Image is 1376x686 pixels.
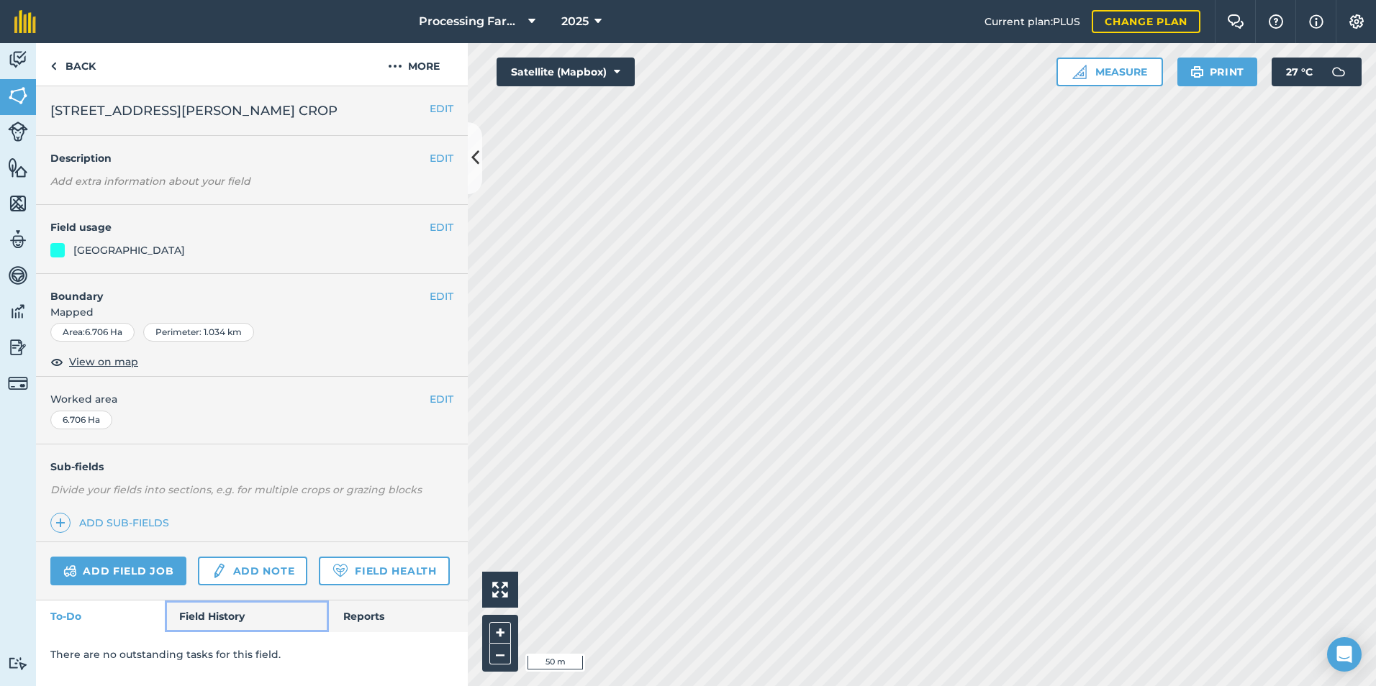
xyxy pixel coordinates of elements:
[419,13,522,30] span: Processing Farms
[430,288,453,304] button: EDIT
[198,557,307,585] a: Add note
[8,337,28,358] img: svg+xml;base64,PD94bWwgdmVyc2lvbj0iMS4wIiBlbmNvZGluZz0idXRmLTgiPz4KPCEtLSBHZW5lcmF0b3I6IEFkb2JlIE...
[50,411,112,429] div: 6.706 Ha
[55,514,65,531] img: svg+xml;base64,PHN2ZyB4bWxucz0iaHR0cDovL3d3dy53My5vcmcvMjAwMC9zdmciIHdpZHRoPSIxNCIgaGVpZ2h0PSIyNC...
[492,582,508,598] img: Four arrows, one pointing top left, one top right, one bottom right and the last bottom left
[8,193,28,214] img: svg+xml;base64,PHN2ZyB4bWxucz0iaHR0cDovL3d3dy53My5vcmcvMjAwMC9zdmciIHdpZHRoPSI1NiIgaGVpZ2h0PSI2MC...
[8,301,28,322] img: svg+xml;base64,PD94bWwgdmVyc2lvbj0iMS4wIiBlbmNvZGluZz0idXRmLTgiPz4KPCEtLSBHZW5lcmF0b3I6IEFkb2JlIE...
[388,58,402,75] img: svg+xml;base64,PHN2ZyB4bWxucz0iaHR0cDovL3d3dy53My5vcmcvMjAwMC9zdmciIHdpZHRoPSIyMCIgaGVpZ2h0PSIyNC...
[50,353,63,370] img: svg+xml;base64,PHN2ZyB4bWxucz0iaHR0cDovL3d3dy53My5vcmcvMjAwMC9zdmciIHdpZHRoPSIxOCIgaGVpZ2h0PSIyNC...
[36,600,165,632] a: To-Do
[50,101,338,121] span: [STREET_ADDRESS][PERSON_NAME] CROP
[489,622,511,644] button: +
[1272,58,1362,86] button: 27 °C
[1348,14,1365,29] img: A cog icon
[63,562,77,580] img: svg+xml;base64,PD94bWwgdmVyc2lvbj0iMS4wIiBlbmNvZGluZz0idXRmLTgiPz4KPCEtLSBHZW5lcmF0b3I6IEFkb2JlIE...
[69,354,138,370] span: View on map
[8,657,28,670] img: svg+xml;base64,PD94bWwgdmVyc2lvbj0iMS4wIiBlbmNvZGluZz0idXRmLTgiPz4KPCEtLSBHZW5lcmF0b3I6IEFkb2JlIE...
[1327,637,1362,672] div: Open Intercom Messenger
[36,304,468,320] span: Mapped
[143,323,254,342] div: Perimeter : 1.034 km
[50,58,57,75] img: svg+xml;base64,PHN2ZyB4bWxucz0iaHR0cDovL3d3dy53My5vcmcvMjAwMC9zdmciIHdpZHRoPSI5IiBoZWlnaHQ9IjI0Ii...
[8,157,28,178] img: svg+xml;base64,PHN2ZyB4bWxucz0iaHR0cDovL3d3dy53My5vcmcvMjAwMC9zdmciIHdpZHRoPSI1NiIgaGVpZ2h0PSI2MC...
[50,150,453,166] h4: Description
[8,85,28,106] img: svg+xml;base64,PHN2ZyB4bWxucz0iaHR0cDovL3d3dy53My5vcmcvMjAwMC9zdmciIHdpZHRoPSI1NiIgaGVpZ2h0PSI2MC...
[165,600,328,632] a: Field History
[50,646,453,662] p: There are no outstanding tasks for this field.
[561,13,589,30] span: 2025
[211,562,227,580] img: svg+xml;base64,PD94bWwgdmVyc2lvbj0iMS4wIiBlbmNvZGluZz0idXRmLTgiPz4KPCEtLSBHZW5lcmF0b3I6IEFkb2JlIE...
[50,323,135,342] div: Area : 6.706 Ha
[1056,58,1163,86] button: Measure
[430,150,453,166] button: EDIT
[8,373,28,393] img: svg+xml;base64,PD94bWwgdmVyc2lvbj0iMS4wIiBlbmNvZGluZz0idXRmLTgiPz4KPCEtLSBHZW5lcmF0b3I6IEFkb2JlIE...
[8,265,28,286] img: svg+xml;base64,PD94bWwgdmVyc2lvbj0iMS4wIiBlbmNvZGluZz0idXRmLTgiPz4KPCEtLSBHZW5lcmF0b3I6IEFkb2JlIE...
[1177,58,1258,86] button: Print
[8,122,28,142] img: svg+xml;base64,PD94bWwgdmVyc2lvbj0iMS4wIiBlbmNvZGluZz0idXRmLTgiPz4KPCEtLSBHZW5lcmF0b3I6IEFkb2JlIE...
[50,557,186,585] a: Add field job
[50,483,422,496] em: Divide your fields into sections, e.g. for multiple crops or grazing blocks
[50,353,138,370] button: View on map
[489,644,511,664] button: –
[329,600,468,632] a: Reports
[1190,63,1204,81] img: svg+xml;base64,PHN2ZyB4bWxucz0iaHR0cDovL3d3dy53My5vcmcvMjAwMC9zdmciIHdpZHRoPSIxOSIgaGVpZ2h0PSIyNC...
[360,43,468,86] button: More
[1324,58,1353,86] img: svg+xml;base64,PD94bWwgdmVyc2lvbj0iMS4wIiBlbmNvZGluZz0idXRmLTgiPz4KPCEtLSBHZW5lcmF0b3I6IEFkb2JlIE...
[1227,14,1244,29] img: Two speech bubbles overlapping with the left bubble in the forefront
[1286,58,1313,86] span: 27 ° C
[1092,10,1200,33] a: Change plan
[1072,65,1087,79] img: Ruler icon
[36,459,468,475] h4: Sub-fields
[8,229,28,250] img: svg+xml;base64,PD94bWwgdmVyc2lvbj0iMS4wIiBlbmNvZGluZz0idXRmLTgiPz4KPCEtLSBHZW5lcmF0b3I6IEFkb2JlIE...
[430,101,453,116] button: EDIT
[73,242,185,258] div: [GEOGRAPHIC_DATA]
[319,557,449,585] a: Field Health
[8,49,28,70] img: svg+xml;base64,PD94bWwgdmVyc2lvbj0iMS4wIiBlbmNvZGluZz0idXRmLTgiPz4KPCEtLSBHZW5lcmF0b3I6IEFkb2JlIE...
[430,391,453,407] button: EDIT
[50,219,430,235] h4: Field usage
[50,513,175,533] a: Add sub-fields
[36,274,430,304] h4: Boundary
[430,219,453,235] button: EDIT
[14,10,36,33] img: fieldmargin Logo
[50,391,453,407] span: Worked area
[1309,13,1323,30] img: svg+xml;base64,PHN2ZyB4bWxucz0iaHR0cDovL3d3dy53My5vcmcvMjAwMC9zdmciIHdpZHRoPSIxNyIgaGVpZ2h0PSIxNy...
[50,175,250,188] em: Add extra information about your field
[1267,14,1285,29] img: A question mark icon
[985,14,1080,29] span: Current plan : PLUS
[36,43,110,86] a: Back
[497,58,635,86] button: Satellite (Mapbox)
